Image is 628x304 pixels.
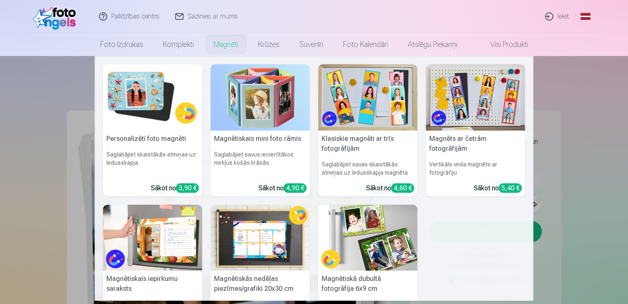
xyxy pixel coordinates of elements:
div: Sākot no [474,183,522,193]
img: Magnēts ar četrām fotogrāfijām [426,64,525,131]
h5: Magnētiskais mini foto rāmis [211,131,310,147]
h5: Magnēts ar četrām fotogrāfijām [426,131,525,157]
div: 4,60 € [391,183,414,193]
div: 3,90 € [176,183,199,193]
a: Suvenīri [289,33,333,56]
img: /fa1 [33,3,80,30]
a: Klasiskie magnēti ar trīs fotogrāfijāmKlasiskie magnēti ar trīs fotogrāfijāmSaglabājiet savas ska... [318,64,418,196]
h5: Klasiskie magnēti ar trīs fotogrāfijām [318,131,418,157]
h6: Saglabājiet skaistākās atmiņas uz ledusskapja [103,147,202,180]
div: 5,40 € [499,183,522,193]
a: Magnēts ar četrām fotogrāfijāmMagnēts ar četrām fotogrāfijāmVertikāls vinila magnēts ar fotogrāfi... [426,64,525,196]
h6: Vertikāls vinila magnēts ar fotogrāfiju [426,157,525,180]
a: Foto kalendāri [333,33,398,56]
h5: Personalizēti foto magnēti [103,131,202,147]
img: Magnētiskā dubultā fotogrāfija 6x9 cm [318,205,418,271]
div: Sākot no [259,183,307,193]
div: Sākot no [151,183,199,193]
img: Magnētiskais iepirkumu saraksts [103,205,202,271]
a: Magnētiskais mini foto rāmisMagnētiskais mini foto rāmisSaglabājiet savus iecienītākos mirkļus ko... [211,64,310,196]
h6: Saglabājiet savas skaistākās atmiņas uz ledusskapja magnēta [318,157,418,180]
a: Komplekti [153,33,204,56]
img: Magnētiskās nedēļas piezīmes/grafiki 20x30 cm [211,205,310,271]
h5: Magnētiskais iepirkumu saraksts [103,271,202,297]
div: 4,90 € [284,183,307,193]
a: Krūzes [248,33,289,56]
div: Sākot no [366,183,414,193]
img: Klasiskie magnēti ar trīs fotogrāfijām [318,64,418,131]
a: Personalizēti foto magnētiPersonalizēti foto magnētiSaglabājiet skaistākās atmiņas uz ledusskapja... [103,64,202,196]
h5: Magnētiskās nedēļas piezīmes/grafiki 20x30 cm [211,271,310,297]
img: Magnētiskais mini foto rāmis [211,64,310,131]
a: Magnēti [204,33,248,56]
a: Visi produkti [467,33,538,56]
a: Foto izdrukas [90,33,153,56]
h5: Magnētiskā dubultā fotogrāfija 6x9 cm [318,271,418,297]
a: Atslēgu piekariņi [398,33,467,56]
h6: Saglabājiet savus iecienītākos mirkļus košās krāsās [211,147,310,180]
img: Personalizēti foto magnēti [103,64,202,131]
